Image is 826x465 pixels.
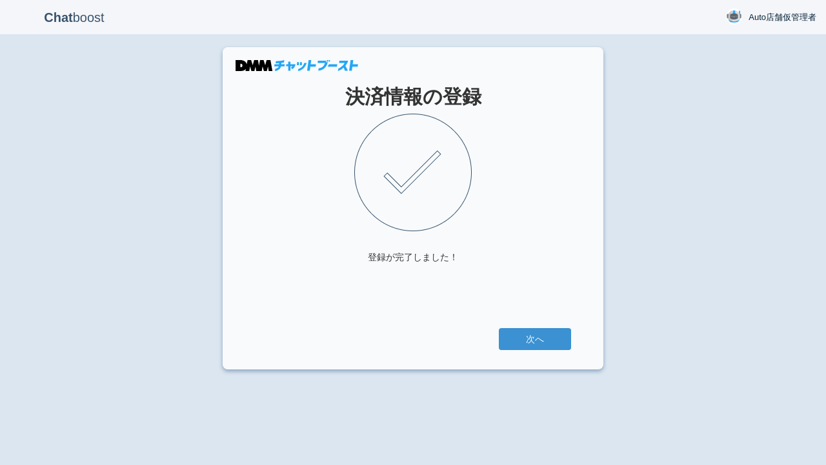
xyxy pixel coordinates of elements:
[255,86,571,107] h1: 決済情報の登録
[749,11,816,24] span: Auto店舗仮管理者
[10,1,139,34] p: boost
[236,60,358,71] img: DMMチャットブースト
[44,10,72,25] b: Chat
[726,8,742,25] img: User Image
[354,114,472,231] img: check.png
[499,328,571,350] a: 次へ
[368,251,458,263] div: 登録が完了しました！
